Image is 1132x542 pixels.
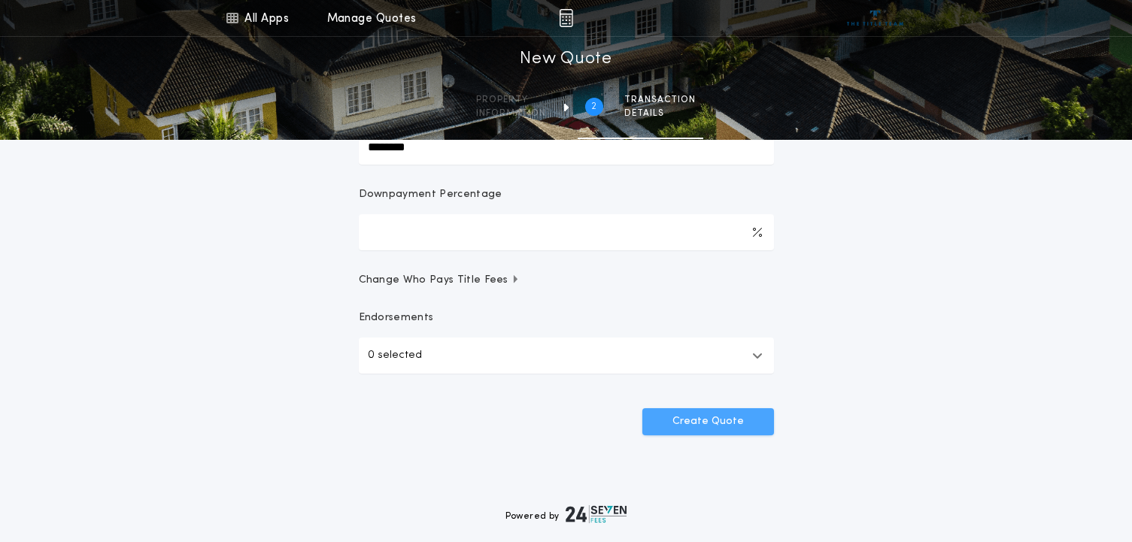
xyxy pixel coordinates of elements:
input: New Loan Amount [359,129,774,165]
span: details [624,107,696,120]
span: information [476,107,546,120]
img: img [559,9,573,27]
h1: New Quote [520,47,612,71]
button: Change Who Pays Title Fees [359,273,774,288]
div: Powered by [505,505,627,523]
img: vs-icon [847,11,903,26]
h2: 2 [591,101,596,113]
button: 0 selected [359,338,774,374]
p: Downpayment Percentage [359,187,502,202]
span: Change Who Pays Title Fees [359,273,520,288]
span: Transaction [624,94,696,106]
span: Property [476,94,546,106]
button: Create Quote [642,408,774,435]
img: logo [566,505,627,523]
input: Downpayment Percentage [359,214,774,250]
p: 0 selected [368,347,422,365]
p: Endorsements [359,310,774,326]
